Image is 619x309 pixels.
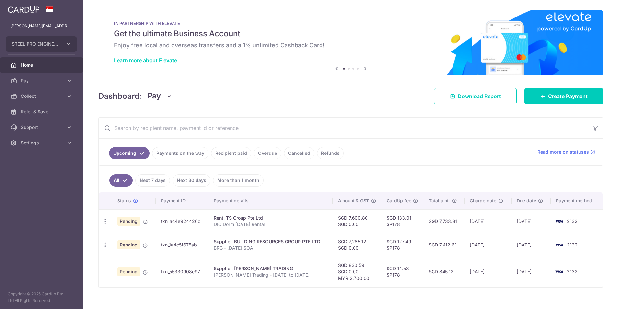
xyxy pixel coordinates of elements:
a: More than 1 month [213,174,264,187]
p: BRG - [DATE] SOA [214,245,327,251]
div: Supplier. [PERSON_NAME] TRADING [214,265,327,272]
td: txn_ac4e924426c [156,209,209,233]
a: Refunds [317,147,344,159]
span: Pending [117,240,140,249]
span: Home [21,62,63,68]
a: All [109,174,133,187]
img: Renovation banner [98,10,603,75]
iframe: Opens a widget where you can find more information [578,290,613,306]
span: 2132 [567,269,578,274]
a: Next 7 days [135,174,170,187]
button: Pay [147,90,172,102]
a: Download Report [434,88,517,104]
span: Create Payment [548,92,588,100]
h4: Dashboard: [98,90,142,102]
span: 2132 [567,242,578,247]
a: Recipient paid [211,147,251,159]
span: Refer & Save [21,109,63,115]
button: STEEL PRO ENGINEERING PTE LTD [6,36,77,52]
p: IN PARTNERSHIP WITH ELEVATE [114,21,588,26]
td: SGD 7,412.61 [423,233,465,257]
span: STEEL PRO ENGINEERING PTE LTD [12,41,60,47]
td: [DATE] [465,257,511,287]
td: SGD 830.59 SGD 0.00 MYR 2,700.00 [333,257,381,287]
td: SGD 7,285.12 SGD 0.00 [333,233,381,257]
input: Search by recipient name, payment id or reference [99,118,588,138]
span: Total amt. [429,198,450,204]
td: SGD 127.49 SP178 [381,233,423,257]
div: Rent. TS Group Pte Ltd [214,215,327,221]
td: SGD 14.53 SP178 [381,257,423,287]
th: Payment ID [156,192,209,209]
span: Pay [147,90,161,102]
a: Payments on the way [152,147,208,159]
td: txn_55330908e97 [156,257,209,287]
a: Learn more about Elevate [114,57,177,63]
span: Pending [117,217,140,226]
td: [DATE] [465,209,511,233]
span: Amount & GST [338,198,369,204]
td: [DATE] [512,209,551,233]
img: Bank Card [553,217,566,225]
td: txn_1a4c5f675ab [156,233,209,257]
p: [PERSON_NAME][EMAIL_ADDRESS][DOMAIN_NAME] [10,23,73,29]
img: CardUp [8,5,39,13]
td: SGD 7,600.80 SGD 0.00 [333,209,381,233]
a: Next 30 days [173,174,210,187]
a: Create Payment [524,88,603,104]
a: Upcoming [109,147,150,159]
span: Read more on statuses [537,149,589,155]
h5: Get the ultimate Business Account [114,29,588,39]
a: Overdue [254,147,281,159]
th: Payment details [208,192,332,209]
td: SGD 133.01 SP178 [381,209,423,233]
span: 2132 [567,218,578,224]
td: SGD 845.12 [423,257,465,287]
p: [PERSON_NAME] Trading - [DATE] to [DATE] [214,272,327,278]
td: [DATE] [512,257,551,287]
img: Bank Card [553,268,566,276]
a: Read more on statuses [537,149,595,155]
img: Bank Card [553,241,566,249]
td: [DATE] [512,233,551,257]
span: Charge date [470,198,496,204]
span: CardUp fee [387,198,411,204]
span: Download Report [458,92,501,100]
span: Due date [517,198,536,204]
span: Support [21,124,63,131]
span: Collect [21,93,63,99]
span: Pending [117,267,140,276]
span: Pay [21,77,63,84]
span: Status [117,198,131,204]
td: SGD 7,733.81 [423,209,465,233]
p: DIC Dorm [DATE] Rental [214,221,327,228]
a: Cancelled [284,147,314,159]
th: Payment method [551,192,603,209]
span: Settings [21,140,63,146]
h6: Enjoy free local and overseas transfers and a 1% unlimited Cashback Card! [114,41,588,49]
td: [DATE] [465,233,511,257]
div: Supplier. BUILDING RESOURCES GROUP PTE LTD [214,238,327,245]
